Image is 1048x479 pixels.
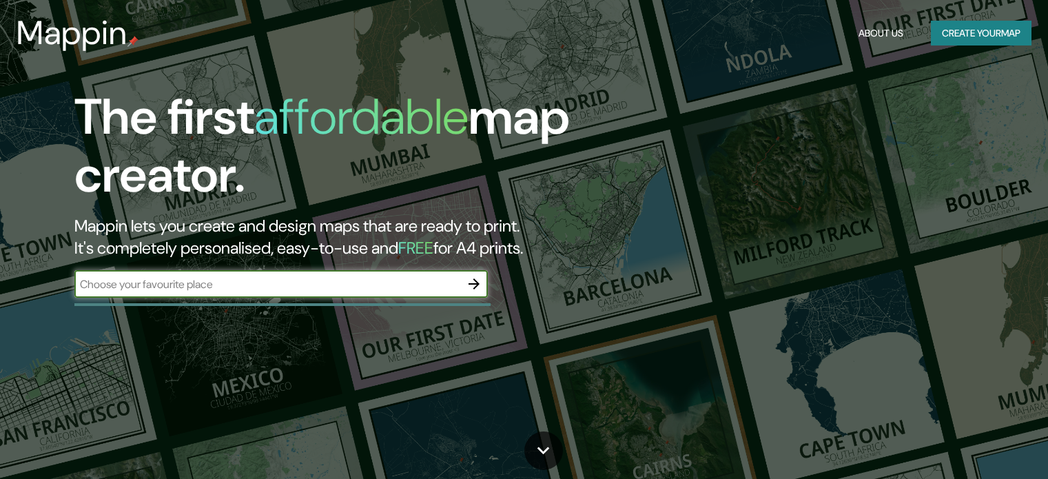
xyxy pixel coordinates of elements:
h2: Mappin lets you create and design maps that are ready to print. It's completely personalised, eas... [74,215,599,259]
button: Create yourmap [931,21,1031,46]
h3: Mappin [17,14,127,52]
h1: The first map creator. [74,88,599,215]
h5: FREE [398,237,433,258]
input: Choose your favourite place [74,276,460,292]
img: mappin-pin [127,36,138,47]
iframe: Help widget launcher [925,425,1033,464]
button: About Us [853,21,909,46]
h1: affordable [254,85,469,149]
